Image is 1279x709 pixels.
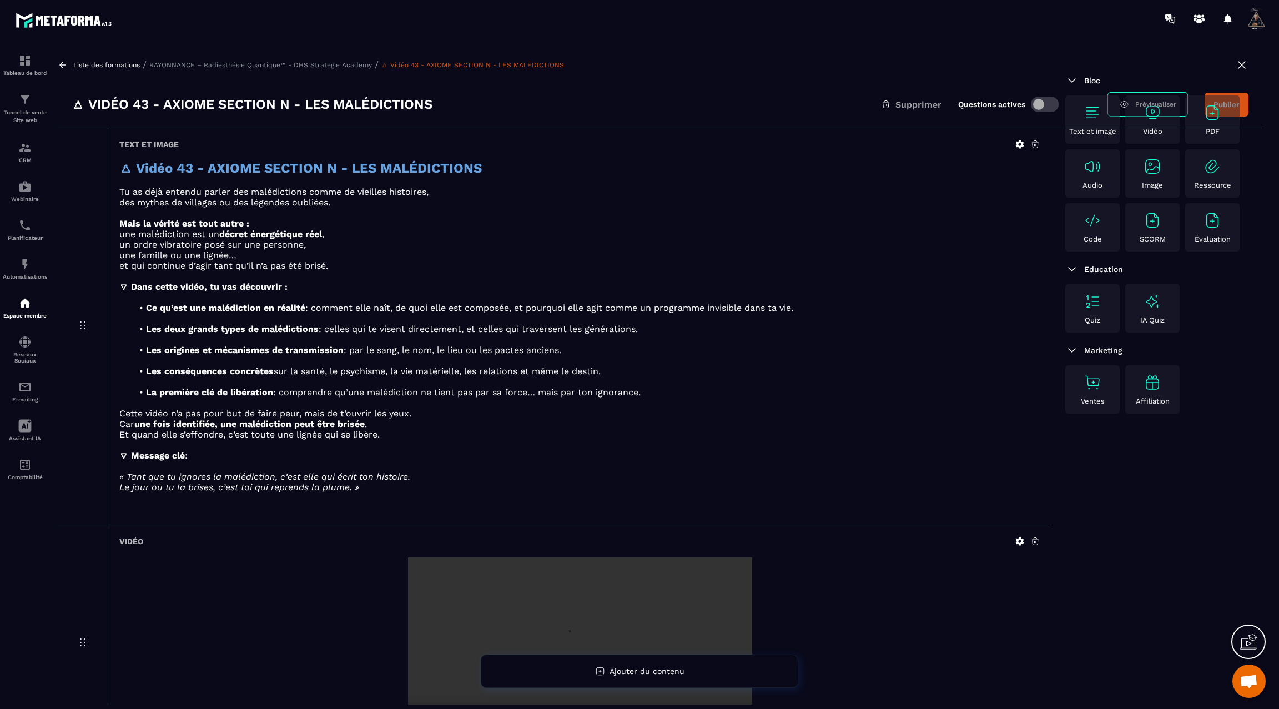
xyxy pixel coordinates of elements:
[322,229,324,239] span: ,
[610,667,684,676] span: Ajouter du contenu
[119,471,410,482] em: « Tant que tu ignores la malédiction, c’est elle qui écrit ton histoire.
[1204,158,1221,175] img: text-image no-wrap
[18,93,32,106] img: formation
[1084,212,1101,229] img: text-image no-wrap
[131,450,185,461] strong: Message clé
[1082,181,1102,189] p: Audio
[1140,235,1166,243] p: SCORM
[146,324,319,334] strong: Les deux grands types de malédictions
[119,281,288,292] strong: 🜄 Dans cette vidéo, tu vas découvrir :
[305,303,793,313] span: : comment elle naît, de quoi elle est composée, et pourquoi elle agit comme un programme invisibl...
[18,380,32,394] img: email
[219,229,322,239] strong: décret énergétique réel
[119,450,128,461] strong: 🜄
[119,140,179,149] h6: Text et image
[146,387,273,398] strong: La première clé de libération
[119,408,411,419] span: Cette vidéo n’a pas pour but de faire peur, mais de t’ouvrir les yeux.
[18,335,32,349] img: social-network
[18,296,32,310] img: automations
[895,99,941,110] span: Supprimer
[3,396,47,403] p: E-mailing
[119,260,328,271] span: et qui continue d’agir tant qu’il n’a pas été brisé.
[1084,158,1101,175] img: text-image no-wrap
[119,197,330,208] span: des mythes de villages ou des légendes oubliées.
[1136,397,1170,405] p: Affiliation
[146,345,344,355] strong: Les origines et mécanismes de transmission
[119,419,134,429] span: Car
[3,351,47,364] p: Réseaux Sociaux
[1144,104,1161,122] img: text-image no-wrap
[3,435,47,441] p: Assistant IA
[1081,397,1105,405] p: Ventes
[3,196,47,202] p: Webinaire
[375,59,379,70] span: /
[273,387,641,398] span: : comprendre qu’une malédiction ne tient pas par sa force… mais par ton ignorance.
[1204,104,1221,122] img: text-image no-wrap
[1206,127,1220,135] p: PDF
[3,288,47,327] a: automationsautomationsEspace membre
[119,229,219,239] span: une malédiction est un
[119,429,380,440] span: Et quand elle s’effondre, c’est toute une lignée qui se libère.
[18,458,32,471] img: accountant
[3,109,47,124] p: Tunnel de vente Site web
[18,180,32,193] img: automations
[185,450,188,461] span: :
[143,59,147,70] span: /
[1065,344,1079,357] img: arrow-down
[146,366,274,376] strong: Les conséquences concrètes
[319,324,638,334] span: : celles qui te visent directement, et celles qui traversent les générations.
[1195,235,1231,243] p: Évaluation
[1085,316,1100,324] p: Quiz
[3,249,47,288] a: automationsautomationsAutomatisations
[1084,293,1101,310] img: text-image no-wrap
[3,235,47,241] p: Planificateur
[1084,374,1101,391] img: text-image no-wrap
[365,419,367,429] span: .
[119,160,482,176] strong: 🜂 Vidéo 43 - AXIOME SECTION N - LES MALÉDICTIONS
[1140,316,1165,324] p: IA Quiz
[1084,104,1101,122] img: text-image no-wrap
[3,46,47,84] a: formationformationTableau de bord
[1069,127,1116,135] p: Text et image
[381,61,564,69] a: 🜂 Vidéo 43 - AXIOME SECTION N - LES MALÉDICTIONS
[1065,74,1079,87] img: arrow-down
[3,133,47,172] a: formationformationCRM
[274,366,601,376] span: sur la santé, le psychisme, la vie matérielle, les relations et même le destin.
[134,419,365,429] strong: une fois identifiée, une malédiction peut être brisée
[73,61,140,69] a: Liste des formations
[1084,235,1102,243] p: Code
[119,187,429,197] span: Tu as déjà entendu parler des malédictions comme de vieilles histoires,
[72,95,432,113] h3: 🜂 Vidéo 43 - AXIOME SECTION N - LES MALÉDICTIONS
[3,210,47,249] a: schedulerschedulerPlanificateur
[3,411,47,450] a: Assistant IA
[119,482,359,492] em: Le jour où tu la brises, c’est toi qui reprends la plume. »
[1144,158,1161,175] img: text-image no-wrap
[18,258,32,271] img: automations
[1204,212,1221,229] img: text-image no-wrap
[958,100,1025,109] label: Questions actives
[119,537,143,546] h6: Vidéo
[149,61,372,69] a: RAYONNANCE – Radiesthésie Quantique™ - DHS Strategie Academy
[119,239,306,250] span: un ordre vibratoire posé sur une personne,
[3,327,47,372] a: social-networksocial-networkRéseaux Sociaux
[3,474,47,480] p: Comptabilité
[1194,181,1231,189] p: Ressource
[1084,265,1123,274] span: Education
[146,303,305,313] strong: Ce qu’est une malédiction en réalité
[3,84,47,133] a: formationformationTunnel de vente Site web
[1232,665,1266,698] div: Ouvrir le chat
[3,450,47,489] a: accountantaccountantComptabilité
[18,219,32,232] img: scheduler
[3,70,47,76] p: Tableau de bord
[3,313,47,319] p: Espace membre
[3,372,47,411] a: emailemailE-mailing
[1065,263,1079,276] img: arrow-down
[119,218,249,229] strong: Mais la vérité est tout autre :
[1144,212,1161,229] img: text-image no-wrap
[1144,374,1161,391] img: text-image
[3,157,47,163] p: CRM
[344,345,561,355] span: : par le sang, le nom, le lieu ou les pactes anciens.
[1144,293,1161,310] img: text-image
